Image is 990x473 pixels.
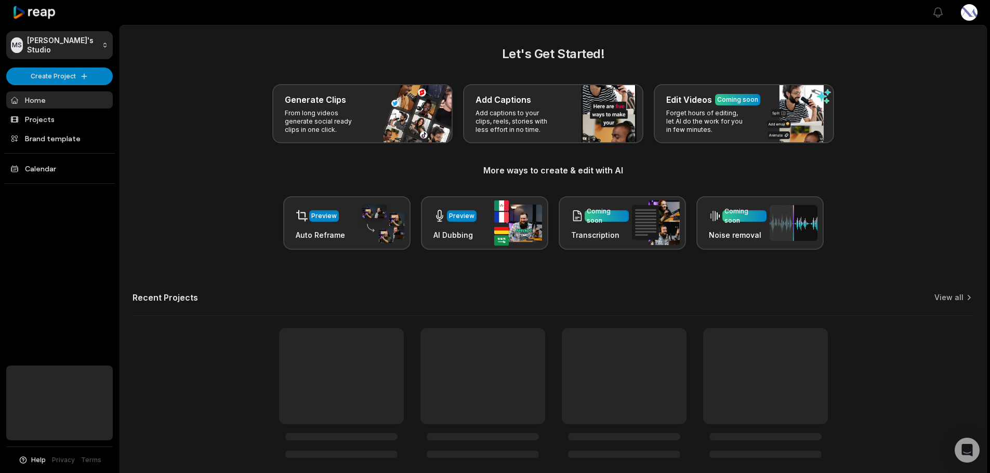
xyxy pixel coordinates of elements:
[31,455,46,465] span: Help
[666,93,712,106] h3: Edit Videos
[52,455,75,465] a: Privacy
[6,111,113,128] a: Projects
[571,229,629,240] h3: Transcription
[6,160,113,177] a: Calendar
[433,229,477,240] h3: AI Dubbing
[770,205,817,241] img: noise_removal.png
[133,292,198,303] h2: Recent Projects
[632,200,680,245] img: transcription.png
[285,93,346,106] h3: Generate Clips
[934,292,963,303] a: View all
[133,164,974,177] h3: More ways to create & edit with AI
[6,67,113,85] button: Create Project
[955,438,980,463] div: Open Intercom Messenger
[296,229,345,240] h3: Auto Reframe
[724,207,764,225] div: Coming soon
[285,109,365,134] p: From long videos generate social ready clips in one click.
[666,109,747,134] p: Forget hours of editing, let AI do the work for you in few minutes.
[11,37,23,53] div: MS
[6,91,113,109] a: Home
[449,211,474,221] div: Preview
[81,455,101,465] a: Terms
[357,203,404,244] img: auto_reframe.png
[6,130,113,147] a: Brand template
[476,109,556,134] p: Add captions to your clips, reels, stories with less effort in no time.
[18,455,46,465] button: Help
[587,207,627,225] div: Coming soon
[709,229,767,240] h3: Noise removal
[476,93,531,106] h3: Add Captions
[494,200,542,246] img: ai_dubbing.png
[133,45,974,63] h2: Let's Get Started!
[27,36,98,55] p: [PERSON_NAME]'s Studio
[311,211,337,221] div: Preview
[717,95,758,104] div: Coming soon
